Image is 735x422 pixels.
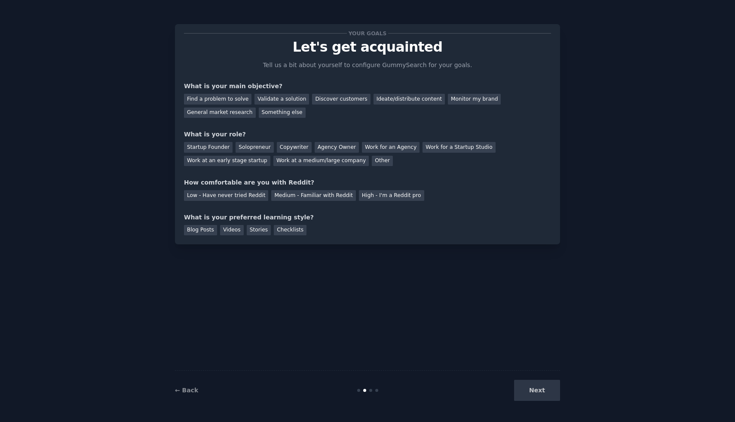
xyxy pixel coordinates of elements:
div: Startup Founder [184,142,233,153]
div: Find a problem to solve [184,94,251,105]
div: General market research [184,108,256,118]
div: Videos [220,225,244,236]
div: Other [372,156,393,166]
div: Low - Have never tried Reddit [184,190,268,201]
div: Stories [247,225,271,236]
div: What is your main objective? [184,82,551,91]
div: Agency Owner [315,142,359,153]
div: Validate a solution [254,94,309,105]
span: Your goals [347,29,388,38]
div: What is your preferred learning style? [184,213,551,222]
div: Work for an Agency [362,142,420,153]
div: Monitor my brand [448,94,501,105]
a: ← Back [175,387,198,394]
div: Medium - Familiar with Reddit [271,190,355,201]
div: Work at a medium/large company [273,156,369,166]
div: Solopreneur [236,142,273,153]
div: High - I'm a Reddit pro [359,190,424,201]
div: Blog Posts [184,225,217,236]
div: Work for a Startup Studio [423,142,495,153]
div: How comfortable are you with Reddit? [184,178,551,187]
div: Ideate/distribute content [374,94,445,105]
div: What is your role? [184,130,551,139]
div: Discover customers [312,94,370,105]
p: Tell us a bit about yourself to configure GummySearch for your goals. [259,61,476,70]
div: Work at an early stage startup [184,156,270,166]
div: Something else [259,108,306,118]
div: Checklists [274,225,306,236]
p: Let's get acquainted [184,40,551,55]
div: Copywriter [277,142,312,153]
